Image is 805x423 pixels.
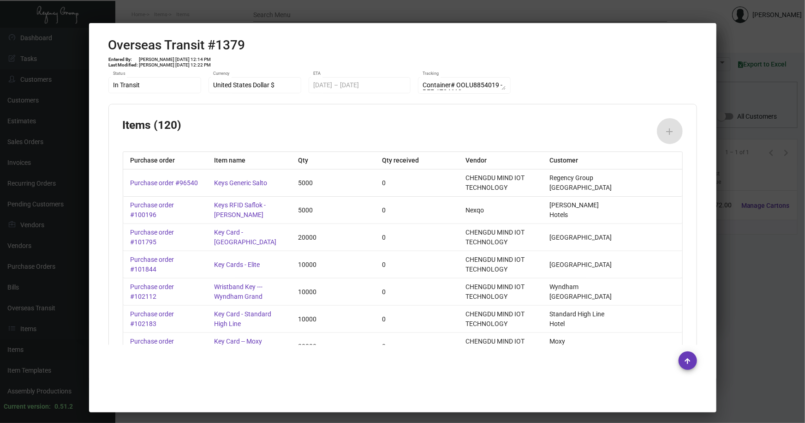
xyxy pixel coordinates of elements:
a: Key Card - [GEOGRAPHIC_DATA] [214,228,283,247]
div: Moxy [GEOGRAPHIC_DATA] [542,333,626,360]
div: 20000 [291,224,375,251]
span: – [334,82,338,89]
span: In Transit [113,81,140,89]
h3: Items (120) [123,118,182,144]
div: Nexqo [459,197,543,224]
div: 0 [375,251,459,278]
a: Purchase order #101844 [131,255,200,274]
input: Start date [313,82,332,89]
div: Vendor [459,152,543,169]
div: CHENGDU MIND IOT TECHNOLOGY [459,306,543,332]
div: [PERSON_NAME] Hotels [542,197,626,224]
td: Last Modified: [108,62,139,68]
a: Keys RFID Saflok - [PERSON_NAME] [214,200,283,220]
div: Standard High Line Hotel [542,306,626,332]
div: CHENGDU MIND IOT TECHNOLOGY [459,224,543,251]
div: 0 [375,333,459,360]
td: [PERSON_NAME] [DATE] 12:14 PM [139,57,212,62]
div: Wyndham [GEOGRAPHIC_DATA] [542,278,626,305]
a: Key Card - Standard High Line [214,309,283,329]
div: [GEOGRAPHIC_DATA] [542,224,626,251]
div: CHENGDU MIND IOT TECHNOLOGY [459,278,543,305]
div: Customer [542,152,626,169]
a: Key Cards - Elite [214,260,260,270]
div: 5000 [291,197,375,224]
a: Purchase order #102112 [131,282,200,302]
div: 0 [375,197,459,224]
a: Purchase order #102398 [131,337,200,356]
div: 0.51.2 [54,402,73,411]
h2: Overseas Transit #1379 [108,37,245,53]
a: Purchase order #102183 [131,309,200,329]
a: Purchase order #101795 [131,228,200,247]
td: [PERSON_NAME] [DATE] 12:22 PM [139,62,212,68]
div: 0 [375,169,459,196]
a: Purchase order #96540 [131,178,198,188]
input: End date [340,82,384,89]
div: CHENGDU MIND IOT TECHNOLOGY [459,169,543,196]
a: Wristband Key --- Wyndham Grand [214,282,283,302]
td: Entered By: [108,57,139,62]
div: 10000 [291,278,375,305]
div: Item name [207,152,291,169]
a: Keys Generic Salto [214,178,267,188]
div: Qty received [375,152,459,169]
div: Purchase order [123,152,207,169]
div: CHENGDU MIND IOT TECHNOLOGY [459,333,543,360]
mat-icon: add [664,126,675,137]
div: 10000 [291,251,375,278]
div: Qty [291,152,375,169]
div: 20000 [291,333,375,360]
div: 0 [375,224,459,251]
div: [GEOGRAPHIC_DATA] [542,251,626,278]
div: CHENGDU MIND IOT TECHNOLOGY [459,251,543,278]
div: 5000 [291,169,375,196]
a: Purchase order #100196 [131,200,200,220]
div: 10000 [291,306,375,332]
div: 0 [375,278,459,305]
a: Key Card -- Moxy [GEOGRAPHIC_DATA] [214,337,283,356]
div: 0 [375,306,459,332]
div: Current version: [4,402,51,411]
div: Regency Group [GEOGRAPHIC_DATA] [542,169,626,196]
